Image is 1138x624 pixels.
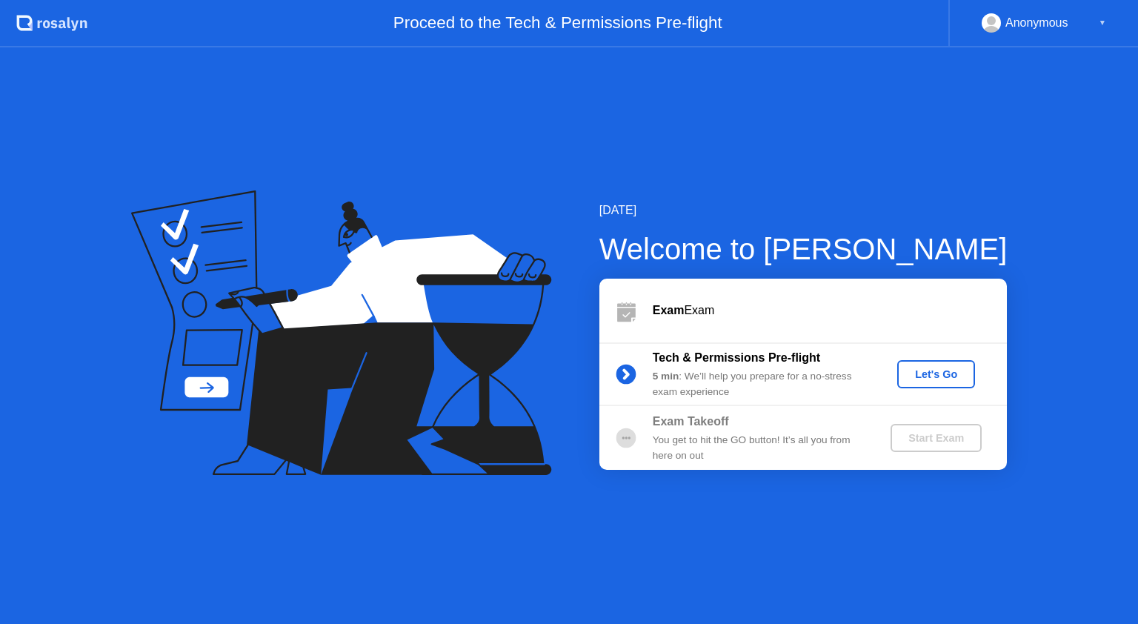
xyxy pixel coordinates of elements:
[1099,13,1106,33] div: ▼
[653,415,729,428] b: Exam Takeoff
[653,351,820,364] b: Tech & Permissions Pre-flight
[891,424,982,452] button: Start Exam
[653,371,679,382] b: 5 min
[896,432,976,444] div: Start Exam
[897,360,975,388] button: Let's Go
[599,227,1008,271] div: Welcome to [PERSON_NAME]
[1005,13,1068,33] div: Anonymous
[653,304,685,316] b: Exam
[653,433,866,463] div: You get to hit the GO button! It’s all you from here on out
[653,369,866,399] div: : We’ll help you prepare for a no-stress exam experience
[903,368,969,380] div: Let's Go
[599,202,1008,219] div: [DATE]
[653,302,1007,319] div: Exam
